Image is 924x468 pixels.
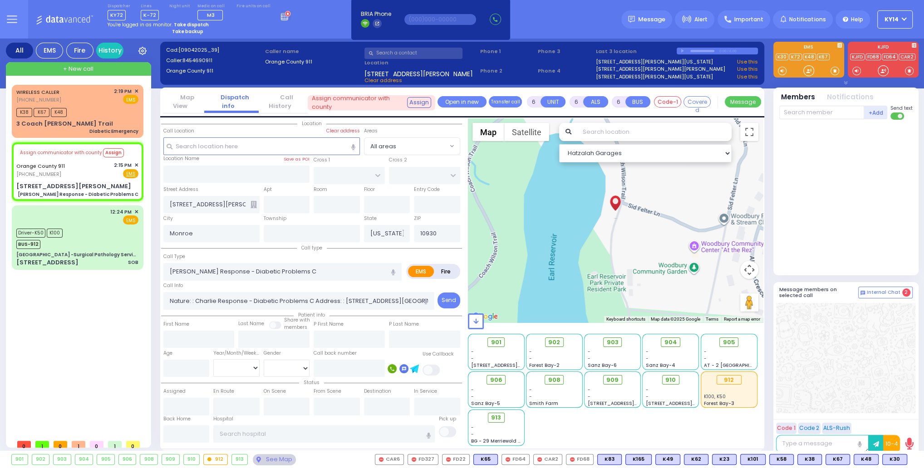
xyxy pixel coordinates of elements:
label: Medic on call [197,4,226,9]
span: - [646,348,649,355]
span: Assign communicator with county [20,149,102,156]
label: Caller: [166,57,262,64]
a: K30 [776,54,788,60]
label: Cross 1 [314,156,330,164]
span: [PHONE_NUMBER] [16,96,61,103]
a: [STREET_ADDRESS][PERSON_NAME][PERSON_NAME] [596,65,725,73]
label: KJFD [848,45,919,51]
div: BLS [473,454,498,465]
span: - [529,355,532,362]
a: Use this [737,65,758,73]
span: 908 [548,375,560,385]
span: [PHONE_NUMBER] [16,171,61,178]
label: EMS [773,45,844,51]
button: Send [437,292,460,308]
span: Alert [694,15,708,24]
span: + New call [63,64,93,73]
span: ✕ [134,161,138,169]
span: 903 [607,338,619,347]
span: M3 [207,11,215,19]
span: members [284,324,307,331]
div: FD68 [566,454,594,465]
span: 904 [664,338,677,347]
label: Gender [264,350,281,357]
span: Sanz Bay-5 [471,400,500,407]
img: Google [470,311,500,322]
span: Sanz Bay-4 [646,362,675,369]
button: Code 1 [776,423,796,434]
span: 12:24 PM [110,209,132,215]
div: 908 [140,454,157,464]
label: Orange County 911 [265,58,361,66]
span: - [704,355,707,362]
span: All areas [370,142,396,151]
button: KY14 [877,10,913,29]
div: K67 [826,454,850,465]
div: Year/Month/Week/Day [213,350,260,357]
div: [STREET_ADDRESS] [16,258,79,267]
span: [STREET_ADDRESS][PERSON_NAME] [471,362,557,369]
span: Phone 1 [480,48,535,55]
span: 1 [72,441,85,448]
span: ✕ [134,208,138,216]
div: 906 [119,454,136,464]
input: Search member [779,106,864,119]
div: BLS [740,454,766,465]
span: Smith Farm [529,400,558,407]
label: Room [314,186,327,193]
div: BLS [882,454,907,465]
button: ALS-Rush [822,423,851,434]
label: En Route [213,388,234,395]
strong: Take dispatch [174,21,209,28]
a: FD64 [882,54,898,60]
span: K100, K50 [704,393,726,400]
label: Call Location [163,127,194,135]
label: Call Type [163,253,185,260]
div: 912 [717,375,742,385]
span: Phone 3 [538,48,593,55]
button: Message [725,96,761,107]
label: Street Address [163,186,198,193]
span: - [588,348,590,355]
label: Clear address [326,127,360,135]
span: Status [299,379,324,386]
button: Drag Pegman onto the map to open Street View [740,293,758,312]
label: State [364,215,377,222]
span: - [471,431,474,438]
label: Township [264,215,286,222]
label: Hospital [213,415,233,423]
label: Pick up [439,415,456,423]
span: K67 [34,108,49,117]
span: Important [734,15,763,24]
div: BLS [797,454,822,465]
span: 2 [902,288,910,297]
a: Map View [173,93,194,111]
label: Back Home [163,415,191,423]
button: UNIT [541,96,565,107]
div: [GEOGRAPHIC_DATA] -Surgical Pathology Services [16,251,138,258]
div: K23 [712,454,737,465]
span: Other building occupants [251,201,257,208]
label: Location Name [163,155,199,162]
button: Code 2 [798,423,821,434]
span: K38 [16,108,32,117]
label: Call Info [163,282,183,289]
label: Assigned [163,388,186,395]
a: Open this area in Google Maps (opens a new window) [470,311,500,322]
span: - [471,424,474,431]
span: BG - 29 Merriewold S. [471,438,522,444]
span: Internal Chat [867,289,900,296]
label: First Name [163,321,189,328]
span: 905 [723,338,735,347]
a: WIRELESS CALLER [16,88,59,96]
span: 2:15 PM [114,162,132,169]
div: EMS [36,43,63,58]
button: Assign [103,148,124,157]
span: - [646,386,649,393]
span: BRIA Phone [361,10,391,18]
span: - [471,386,474,393]
label: Last Name [238,320,264,327]
a: Dispatch info [214,93,249,111]
input: Search a contact [364,48,462,59]
span: 0 [17,441,31,448]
